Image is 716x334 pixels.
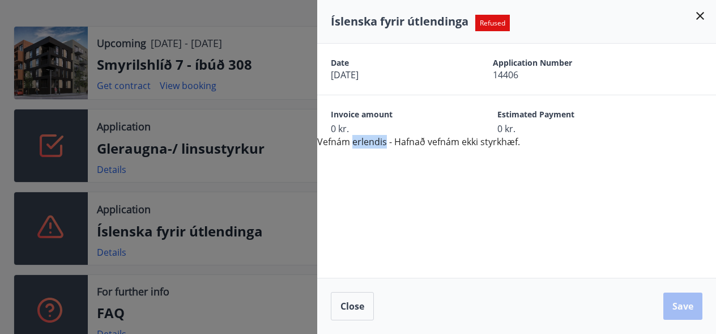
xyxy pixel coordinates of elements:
[317,44,716,149] div: Vefnám erlendis - Hafnað vefnám ekki styrkhæf.
[331,57,453,69] span: Date
[340,300,364,312] span: Close
[331,14,468,29] span: Íslenska fyrir útlendinga
[493,69,615,81] span: 14406
[331,69,453,81] span: [DATE]
[475,15,510,31] span: Refused
[331,109,458,122] span: Invoice amount
[493,57,615,69] span: Application Number
[331,122,458,135] span: 0 kr.
[497,109,624,122] span: Estimated Payment
[497,122,624,135] span: 0 kr.
[331,292,374,320] button: Close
